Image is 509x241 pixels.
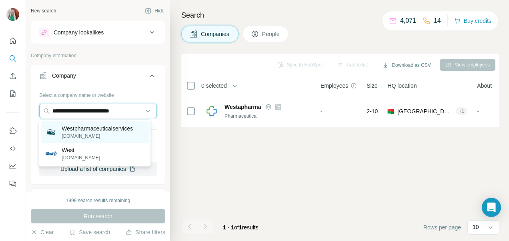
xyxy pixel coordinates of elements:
[454,15,491,26] button: Buy credits
[477,82,492,90] span: About
[62,146,100,154] p: West
[39,88,157,99] div: Select a company name or website
[224,112,311,120] div: Pharmaceutical
[234,224,239,231] span: of
[262,30,281,38] span: People
[201,30,230,38] span: Companies
[6,8,19,21] img: Avatar
[6,86,19,101] button: My lists
[54,28,104,36] div: Company lookalikes
[6,69,19,83] button: Enrich CSV
[223,224,259,231] span: results
[31,7,56,14] div: New search
[205,105,218,118] img: Logo of Westapharma
[31,228,54,236] button: Clear
[6,51,19,66] button: Search
[46,151,57,156] img: West
[126,228,165,236] button: Share filters
[423,223,461,231] span: Rows per page
[52,72,76,80] div: Company
[31,191,165,210] button: Industry
[239,224,242,231] span: 1
[387,82,417,90] span: HQ location
[6,34,19,48] button: Quick start
[223,224,234,231] span: 1 - 1
[46,127,57,138] img: Westpharmaceuticalservices
[473,223,479,231] p: 10
[39,162,157,176] button: Upload a list of companies
[377,59,436,71] button: Download as CSV
[400,16,416,26] p: 4,071
[6,124,19,138] button: Use Surfe on LinkedIn
[367,107,378,115] span: 2-10
[224,103,261,111] span: Westapharma
[387,107,394,115] span: 🇧🇫
[434,16,441,26] p: 14
[62,154,100,161] p: [DOMAIN_NAME]
[62,133,133,140] p: [DOMAIN_NAME]
[482,198,501,217] div: Open Intercom Messenger
[6,159,19,173] button: Dashboard
[69,228,110,236] button: Save search
[6,177,19,191] button: Feedback
[181,10,499,21] h4: Search
[201,82,227,90] span: 0 selected
[456,108,468,115] div: + 1
[31,52,165,59] p: Company information
[62,125,133,133] p: Westpharmaceuticalservices
[6,141,19,156] button: Use Surfe API
[321,108,323,114] span: -
[477,108,479,114] span: -
[367,82,377,90] span: Size
[31,66,165,88] button: Company
[66,197,130,204] div: 1999 search results remaining
[31,23,165,42] button: Company lookalikes
[397,107,452,115] span: [GEOGRAPHIC_DATA], BF-03, [GEOGRAPHIC_DATA]
[321,82,348,90] span: Employees
[139,5,170,17] button: Hide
